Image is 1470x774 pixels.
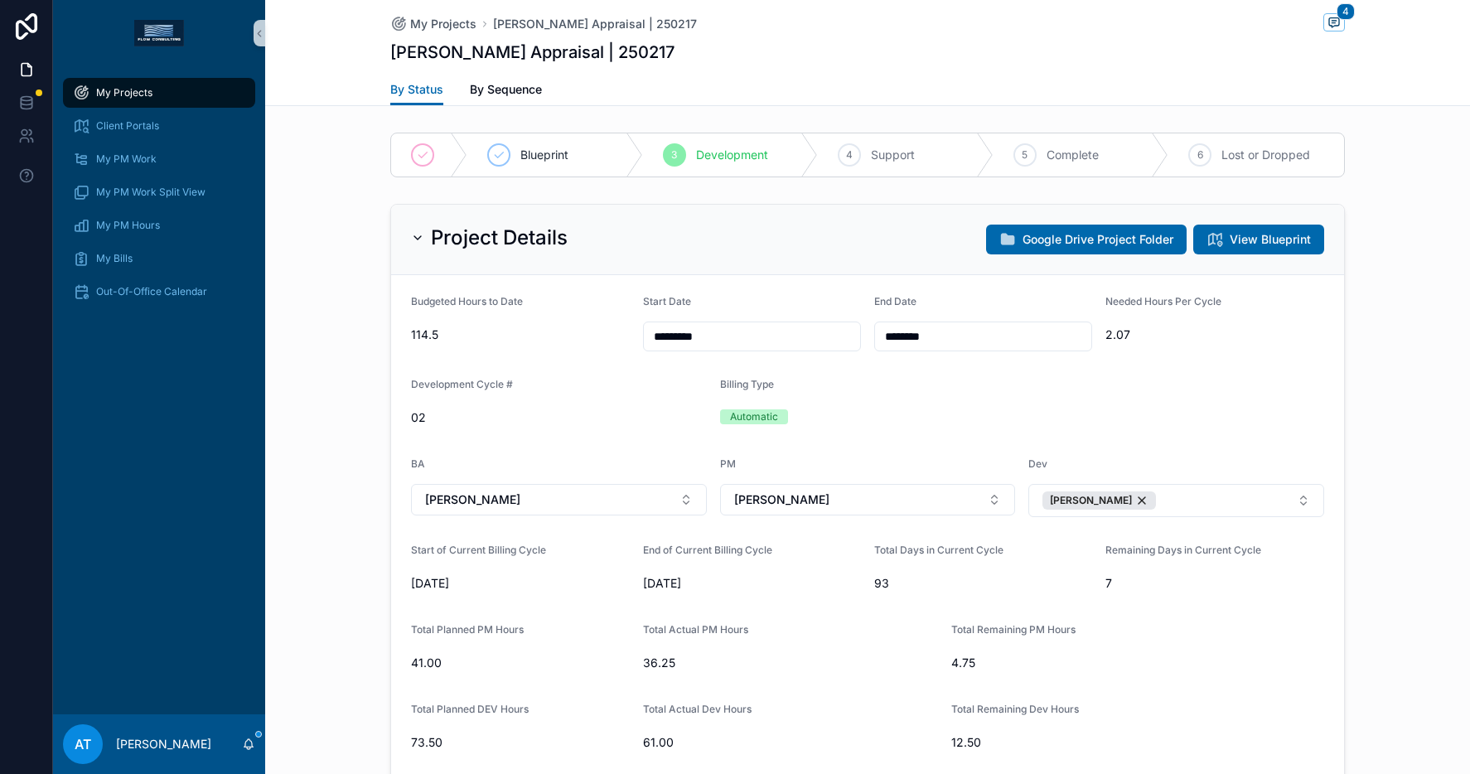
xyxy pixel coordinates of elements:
[1221,147,1310,163] span: Lost or Dropped
[643,703,752,715] span: Total Actual Dev Hours
[734,491,829,508] span: [PERSON_NAME]
[96,119,159,133] span: Client Portals
[411,327,630,343] span: 114.5
[411,295,523,307] span: Budgeted Hours to Date
[96,252,133,265] span: My Bills
[951,703,1079,715] span: Total Remaining Dev Hours
[411,457,425,470] span: BA
[411,544,546,556] span: Start of Current Billing Cycle
[390,81,443,98] span: By Status
[846,148,853,162] span: 4
[643,575,862,592] span: [DATE]
[1047,147,1099,163] span: Complete
[643,734,939,751] span: 61.00
[874,575,1092,592] span: 93
[411,409,707,426] span: 02
[425,491,520,508] span: [PERSON_NAME]
[1023,231,1173,248] span: Google Drive Project Folder
[1022,148,1028,162] span: 5
[431,225,568,251] h2: Project Details
[96,219,160,232] span: My PM Hours
[96,285,207,298] span: Out-Of-Office Calendar
[874,544,1003,556] span: Total Days in Current Cycle
[1105,544,1261,556] span: Remaining Days in Current Cycle
[63,144,255,174] a: My PM Work
[951,623,1076,636] span: Total Remaining PM Hours
[411,655,630,671] span: 41.00
[470,81,542,98] span: By Sequence
[1230,231,1311,248] span: View Blueprint
[1337,3,1355,20] span: 4
[390,16,476,32] a: My Projects
[1193,225,1324,254] button: View Blueprint
[134,20,184,46] img: App logo
[63,111,255,141] a: Client Portals
[643,295,691,307] span: Start Date
[390,41,675,64] h1: [PERSON_NAME] Appraisal | 250217
[520,147,568,163] span: Blueprint
[63,277,255,307] a: Out-Of-Office Calendar
[1105,575,1324,592] span: 7
[1050,494,1132,507] span: [PERSON_NAME]
[63,78,255,108] a: My Projects
[411,623,524,636] span: Total Planned PM Hours
[643,544,772,556] span: End of Current Billing Cycle
[1323,13,1345,34] button: 4
[1105,327,1324,343] span: 2.07
[951,734,1170,751] span: 12.50
[720,457,736,470] span: PM
[671,148,677,162] span: 3
[1042,491,1156,510] button: Unselect 9
[410,16,476,32] span: My Projects
[390,75,443,106] a: By Status
[411,484,707,515] button: Select Button
[1028,484,1324,517] button: Select Button
[63,177,255,207] a: My PM Work Split View
[493,16,697,32] a: [PERSON_NAME] Appraisal | 250217
[1028,457,1047,470] span: Dev
[986,225,1187,254] button: Google Drive Project Folder
[96,152,157,166] span: My PM Work
[874,295,916,307] span: End Date
[720,484,1016,515] button: Select Button
[696,147,768,163] span: Development
[116,736,211,752] p: [PERSON_NAME]
[96,86,152,99] span: My Projects
[470,75,542,108] a: By Sequence
[1197,148,1203,162] span: 6
[643,623,748,636] span: Total Actual PM Hours
[75,734,91,754] span: AT
[720,378,774,390] span: Billing Type
[951,655,1247,671] span: 4.75
[643,655,939,671] span: 36.25
[411,378,513,390] span: Development Cycle #
[63,244,255,273] a: My Bills
[411,734,630,751] span: 73.50
[871,147,915,163] span: Support
[411,575,630,592] span: [DATE]
[53,66,265,328] div: scrollable content
[96,186,206,199] span: My PM Work Split View
[63,210,255,240] a: My PM Hours
[730,409,778,424] div: Automatic
[1105,295,1221,307] span: Needed Hours Per Cycle
[411,703,529,715] span: Total Planned DEV Hours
